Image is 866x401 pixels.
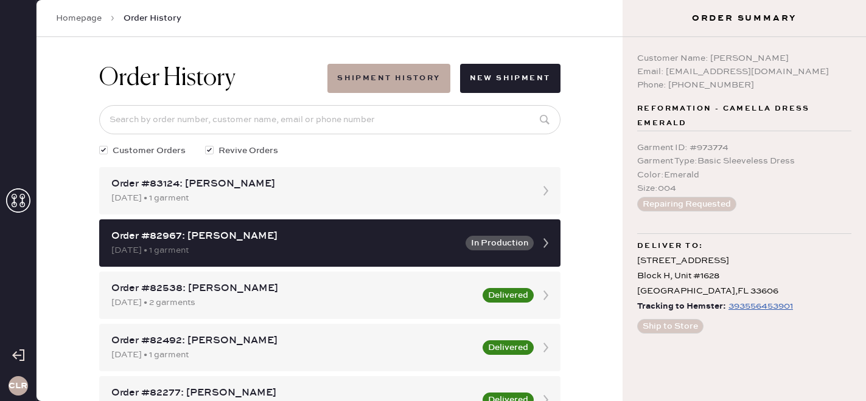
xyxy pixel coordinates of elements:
[637,182,851,195] div: Size : 004
[483,288,534,303] button: Delivered
[111,281,475,296] div: Order #82538: [PERSON_NAME]
[111,229,458,244] div: Order #82967: [PERSON_NAME]
[9,382,27,390] h3: CLR
[111,177,526,191] div: Order #83124: [PERSON_NAME]
[111,244,458,257] div: [DATE] • 1 garment
[637,239,703,253] span: Deliver to:
[623,12,866,24] h3: Order Summary
[99,64,236,93] h1: Order History
[466,236,534,250] button: In Production
[637,141,851,154] div: Garment ID : # 973774
[808,346,861,399] iframe: Front Chat
[726,299,793,314] a: 393556453901
[327,64,450,93] button: Shipment History
[56,12,102,24] a: Homepage
[111,348,475,362] div: [DATE] • 1 garment
[728,299,793,314] div: https://www.fedex.com/apps/fedextrack/?tracknumbers=393556453901&cntry_code=US
[637,319,704,334] button: Ship to Store
[637,154,851,168] div: Garment Type : Basic Sleeveless Dress
[111,386,475,400] div: Order #82277: [PERSON_NAME]
[218,144,278,157] span: Revive Orders
[99,105,560,134] input: Search by order number, customer name, email or phone number
[637,65,851,78] div: Email: [EMAIL_ADDRESS][DOMAIN_NAME]
[460,64,560,93] button: New Shipment
[111,296,475,309] div: [DATE] • 2 garments
[113,144,186,157] span: Customer Orders
[637,168,851,182] div: Color : Emerald
[637,253,851,300] div: [STREET_ADDRESS] Block H, Unit #1628 [GEOGRAPHIC_DATA] , FL 33606
[637,299,726,314] span: Tracking to Hemster:
[637,197,736,211] button: Repairing Requested
[637,52,851,65] div: Customer Name: [PERSON_NAME]
[637,101,851,131] span: Reformation - Camella Dress Emerald
[124,12,181,24] span: Order History
[637,78,851,92] div: Phone: [PHONE_NUMBER]
[111,334,475,348] div: Order #82492: [PERSON_NAME]
[111,191,526,205] div: [DATE] • 1 garment
[483,340,534,355] button: Delivered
